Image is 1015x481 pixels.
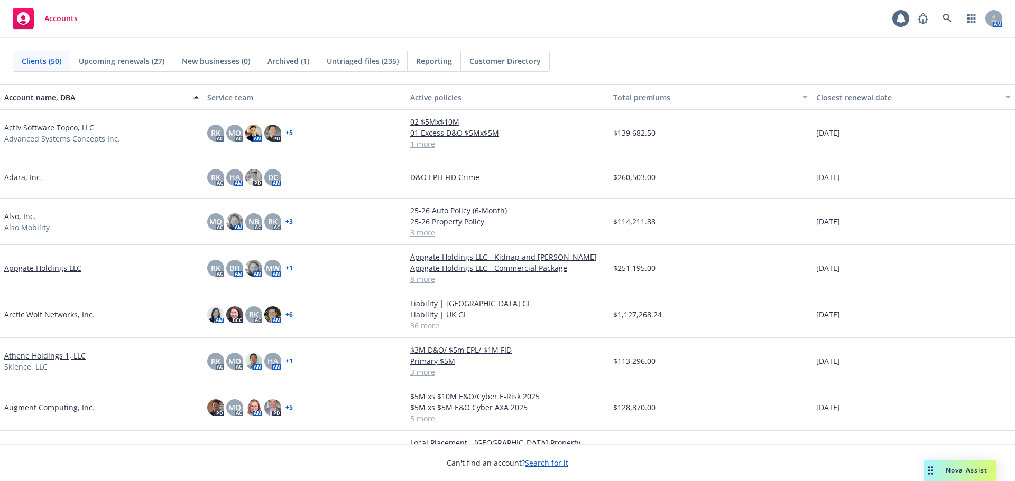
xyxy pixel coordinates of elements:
[264,306,281,323] img: photo
[228,355,241,366] span: MQ
[410,138,605,149] a: 1 more
[613,92,796,103] div: Total premiums
[268,216,278,227] span: RK
[410,298,605,309] a: Liability | [GEOGRAPHIC_DATA] GL
[285,312,293,318] a: + 6
[447,457,568,468] span: Can't find an account?
[410,309,605,320] a: Liability | UK GL
[609,84,812,110] button: Total premiums
[4,133,120,144] span: Advanced Systems Concepts Inc.
[816,402,840,413] span: [DATE]
[410,251,605,262] a: Appgate Holdings LLC - Kidnap and [PERSON_NAME]
[285,265,293,271] a: + 1
[245,353,262,370] img: photo
[816,216,840,227] span: [DATE]
[211,172,220,183] span: RK
[469,55,541,67] span: Customer Directory
[961,8,982,29] a: Switch app
[613,127,656,138] span: $139,682.50
[946,466,988,475] span: Nova Assist
[410,116,605,127] a: 02 $5Mx$10M
[816,262,840,273] span: [DATE]
[410,366,605,378] a: 3 more
[229,172,240,183] span: HA
[613,172,656,183] span: $260,503.00
[613,402,656,413] span: $128,870.00
[207,306,224,323] img: photo
[285,130,293,136] a: + 5
[816,92,999,103] div: Closest renewal date
[211,127,220,138] span: RK
[613,355,656,366] span: $113,296.00
[211,355,220,366] span: RK
[264,399,281,416] img: photo
[4,402,95,413] a: Augment Computing, Inc.
[226,213,243,230] img: photo
[245,125,262,142] img: photo
[912,8,934,29] a: Report a Bug
[410,413,605,424] a: 5 more
[816,309,840,320] span: [DATE]
[249,309,259,320] span: RK
[4,309,95,320] a: Arctic Wolf Networks, Inc.
[525,458,568,468] a: Search for it
[228,127,241,138] span: MQ
[22,55,61,67] span: Clients (50)
[410,227,605,238] a: 3 more
[4,262,81,273] a: Appgate Holdings LLC
[410,92,605,103] div: Active policies
[44,14,78,23] span: Accounts
[285,358,293,364] a: + 1
[924,460,996,481] button: Nova Assist
[816,127,840,138] span: [DATE]
[410,172,605,183] a: D&O EPLI FID Crime
[410,437,605,448] a: Local Placement - [GEOGRAPHIC_DATA] Property
[267,355,278,366] span: HA
[937,8,958,29] a: Search
[410,391,605,402] a: $5M xs $10M E&O/Cyber E-Risk 2025
[4,350,86,361] a: Athene Holdings 1, LLC
[8,4,82,33] a: Accounts
[182,55,250,67] span: New businesses (0)
[406,84,609,110] button: Active policies
[613,262,656,273] span: $251,195.00
[211,262,220,273] span: RK
[228,402,241,413] span: MQ
[816,355,840,366] span: [DATE]
[4,92,187,103] div: Account name, DBA
[245,260,262,277] img: photo
[812,84,1015,110] button: Closest renewal date
[264,125,281,142] img: photo
[268,172,278,183] span: DC
[410,344,605,355] a: $3M D&O/ $5m EPL/ $1M FID
[285,219,293,225] a: + 3
[410,402,605,413] a: $5M xs $5M E&O Cyber AXA 2025
[816,172,840,183] span: [DATE]
[613,309,662,320] span: $1,127,268.24
[4,211,36,222] a: Also, Inc.
[924,460,937,481] div: Drag to move
[410,205,605,216] a: 25-26 Auto Policy (6-Month)
[410,273,605,285] a: 8 more
[203,84,406,110] button: Service team
[410,216,605,227] a: 25-26 Property Policy
[245,169,262,186] img: photo
[410,320,605,331] a: 36 more
[226,306,243,323] img: photo
[266,262,280,273] span: MW
[327,55,399,67] span: Untriaged files (235)
[410,262,605,273] a: Appgate Holdings LLC - Commercial Package
[229,262,240,273] span: BH
[207,92,402,103] div: Service team
[248,216,259,227] span: NB
[79,55,164,67] span: Upcoming renewals (27)
[410,355,605,366] a: Primary $5M
[209,216,222,227] span: MQ
[4,361,48,372] span: Skience, LLC
[207,399,224,416] img: photo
